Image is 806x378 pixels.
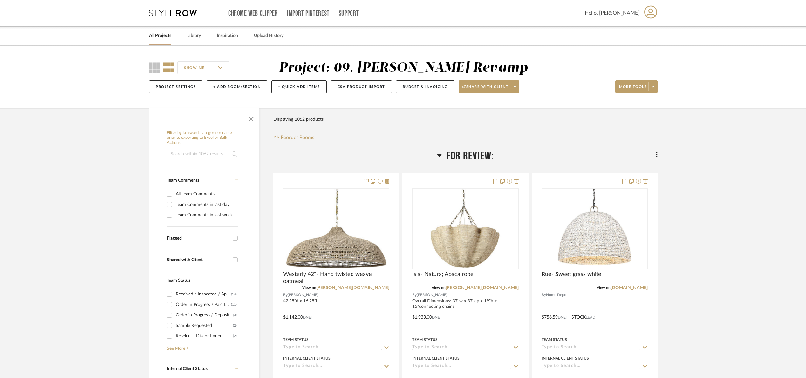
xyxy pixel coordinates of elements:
[446,286,519,290] a: [PERSON_NAME][DOMAIN_NAME]
[254,31,283,40] a: Upload History
[331,80,392,93] button: CSV Product Import
[339,11,359,16] a: Support
[585,9,639,17] span: Hello, [PERSON_NAME]
[167,278,190,283] span: Team Status
[176,321,233,331] div: Sample Requested
[542,292,546,298] span: By
[217,31,238,40] a: Inspiration
[167,131,241,145] h6: Filter by keyword, category or name prior to exporting to Excel or Bulk Actions
[432,286,446,290] span: View on
[542,271,601,278] span: Rue- Sweet grass white
[279,61,528,75] div: Project: 09. [PERSON_NAME] Revamp
[412,363,511,369] input: Type to Search…
[187,31,201,40] a: Library
[302,286,316,290] span: View on
[281,134,314,141] span: Reorder Rooms
[233,310,237,320] div: (3)
[176,210,237,220] div: Team Comments in last week
[459,80,520,93] button: Share with client
[176,300,231,310] div: Order In Progress / Paid In Full w/ Freight, No Balance due
[619,84,647,94] span: More tools
[284,189,389,268] img: Westerly 42"- Hand twisted weave oatmeal
[615,80,658,93] button: More tools
[283,292,288,298] span: By
[413,189,518,268] img: Isla- Natura; Abaca rope
[165,341,238,351] a: See More +
[207,80,267,93] button: + Add Room/Section
[167,257,229,263] div: Shared with Client
[176,331,233,341] div: Reselect - Discontinued
[283,355,331,361] div: Internal Client Status
[231,289,237,299] div: (14)
[273,134,314,141] button: Reorder Rooms
[273,113,324,126] div: Displaying 1062 products
[412,337,438,342] div: Team Status
[412,345,511,351] input: Type to Search…
[167,236,229,241] div: Flagged
[597,286,611,290] span: View on
[167,367,208,371] span: Internal Client Status
[447,149,494,163] span: For Review:
[542,337,567,342] div: Team Status
[167,178,199,183] span: Team Comments
[288,292,318,298] span: [PERSON_NAME]
[412,292,417,298] span: By
[611,286,648,290] a: [DOMAIN_NAME]
[555,189,634,268] img: Rue- Sweet grass white
[412,271,474,278] span: Isla- Natura; Abaca rope
[167,148,241,160] input: Search within 1062 results
[176,289,231,299] div: Received / Inspected / Approved
[316,286,389,290] a: [PERSON_NAME][DOMAIN_NAME]
[231,300,237,310] div: (11)
[462,84,509,94] span: Share with client
[149,80,202,93] button: Project Settings
[149,31,171,40] a: All Projects
[283,363,382,369] input: Type to Search…
[417,292,447,298] span: [PERSON_NAME]
[542,345,640,351] input: Type to Search…
[396,80,454,93] button: Budget & Invoicing
[542,355,589,361] div: Internal Client Status
[542,189,647,269] div: 0
[176,199,237,210] div: Team Comments in last day
[546,292,568,298] span: Home Depot
[542,363,640,369] input: Type to Search…
[233,321,237,331] div: (2)
[271,80,327,93] button: + Quick Add Items
[176,189,237,199] div: All Team Comments
[412,355,460,361] div: Internal Client Status
[413,189,518,269] div: 0
[245,111,257,124] button: Close
[287,11,330,16] a: Import Pinterest
[228,11,278,16] a: Chrome Web Clipper
[283,271,389,285] span: Westerly 42"- Hand twisted weave oatmeal
[233,331,237,341] div: (2)
[283,337,309,342] div: Team Status
[283,345,382,351] input: Type to Search…
[176,310,233,320] div: Order in Progress / Deposit Paid / Balance due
